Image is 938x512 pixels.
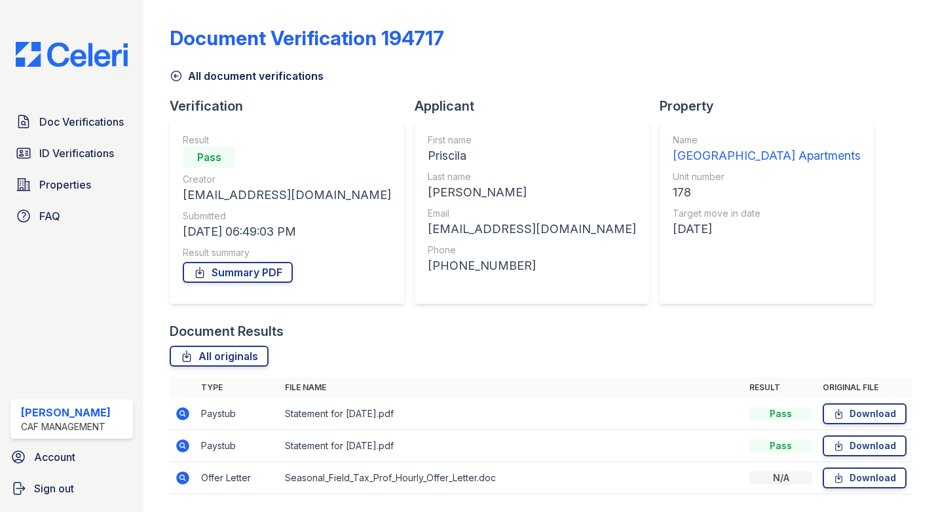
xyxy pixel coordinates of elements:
[183,246,391,259] div: Result summary
[673,170,861,183] div: Unit number
[5,444,138,470] a: Account
[5,42,138,67] img: CE_Logo_Blue-a8612792a0a2168367f1c8372b55b34899dd931a85d93a1a3d3e32e68fde9ad4.png
[883,460,925,499] iframe: chat widget
[428,220,636,238] div: [EMAIL_ADDRESS][DOMAIN_NAME]
[673,183,861,202] div: 178
[673,147,861,165] div: [GEOGRAPHIC_DATA] Apartments
[428,244,636,257] div: Phone
[170,322,284,340] div: Document Results
[817,377,912,398] th: Original file
[34,481,74,496] span: Sign out
[428,183,636,202] div: [PERSON_NAME]
[428,147,636,165] div: Priscila
[183,134,391,147] div: Result
[196,377,280,398] th: Type
[280,398,744,430] td: Statement for [DATE].pdf
[749,407,812,420] div: Pass
[10,203,133,229] a: FAQ
[673,134,861,147] div: Name
[170,97,415,115] div: Verification
[183,186,391,204] div: [EMAIL_ADDRESS][DOMAIN_NAME]
[280,430,744,462] td: Statement for [DATE].pdf
[673,220,861,238] div: [DATE]
[39,177,91,192] span: Properties
[183,210,391,223] div: Submitted
[170,68,324,84] a: All document verifications
[749,471,812,485] div: N/A
[196,398,280,430] td: Paystub
[744,377,817,398] th: Result
[823,467,907,488] a: Download
[660,97,884,115] div: Property
[39,145,114,161] span: ID Verifications
[673,207,861,220] div: Target move in date
[183,223,391,241] div: [DATE] 06:49:03 PM
[196,462,280,494] td: Offer Letter
[428,207,636,220] div: Email
[428,170,636,183] div: Last name
[39,208,60,224] span: FAQ
[280,377,744,398] th: File name
[10,109,133,135] a: Doc Verifications
[34,449,75,465] span: Account
[21,420,111,433] div: CAF Management
[10,140,133,166] a: ID Verifications
[21,405,111,420] div: [PERSON_NAME]
[196,430,280,462] td: Paystub
[823,403,907,424] a: Download
[5,475,138,502] a: Sign out
[183,147,235,168] div: Pass
[170,26,444,50] div: Document Verification 194717
[823,435,907,456] a: Download
[280,462,744,494] td: Seasonal_Field_Tax_Prof_Hourly_Offer_Letter.doc
[10,172,133,198] a: Properties
[749,439,812,452] div: Pass
[170,346,269,367] a: All originals
[183,262,293,283] a: Summary PDF
[183,173,391,186] div: Creator
[415,97,660,115] div: Applicant
[39,114,124,130] span: Doc Verifications
[673,134,861,165] a: Name [GEOGRAPHIC_DATA] Apartments
[428,134,636,147] div: First name
[428,257,636,275] div: [PHONE_NUMBER]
